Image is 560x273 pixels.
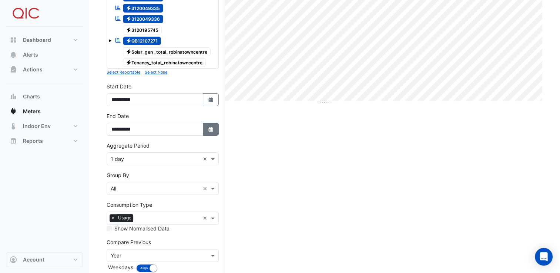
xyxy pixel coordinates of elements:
[107,238,151,246] label: Compare Previous
[9,6,42,21] img: Company Logo
[10,36,17,44] app-icon: Dashboard
[208,126,214,132] fa-icon: Select Date
[23,93,40,100] span: Charts
[6,62,83,77] button: Actions
[6,33,83,47] button: Dashboard
[10,66,17,73] app-icon: Actions
[203,214,209,222] span: Clear
[10,122,17,130] app-icon: Indoor Env
[115,4,121,11] fa-icon: Reportable
[126,38,131,44] fa-icon: Electricity
[114,225,170,232] label: Show Normalised Data
[107,82,131,90] label: Start Date
[123,26,162,34] span: 3120195745
[107,142,150,149] label: Aggregate Period
[23,51,38,58] span: Alerts
[145,69,167,75] button: Select None
[23,137,43,145] span: Reports
[10,93,17,100] app-icon: Charts
[126,27,131,33] fa-icon: Electricity
[10,137,17,145] app-icon: Reports
[208,97,214,103] fa-icon: Select Date
[23,108,41,115] span: Meters
[535,248,553,266] div: Open Intercom Messenger
[6,134,83,148] button: Reports
[107,69,140,75] button: Select Reportable
[123,58,206,67] span: Tenancy_total_robinatowncentre
[145,70,167,75] small: Select None
[6,89,83,104] button: Charts
[10,51,17,58] app-icon: Alerts
[203,185,209,192] span: Clear
[6,47,83,62] button: Alerts
[10,108,17,115] app-icon: Meters
[110,214,116,222] span: ×
[6,104,83,119] button: Meters
[6,252,83,267] button: Account
[107,70,140,75] small: Select Reportable
[126,5,131,11] fa-icon: Electricity
[126,49,131,54] fa-icon: Electricity
[123,15,164,24] span: 3120049336
[107,263,135,271] label: Weekdays:
[116,214,133,222] span: Usage
[107,201,152,209] label: Consumption Type
[23,256,44,263] span: Account
[126,16,131,22] fa-icon: Electricity
[123,4,164,13] span: 3120049335
[203,155,209,163] span: Clear
[123,37,161,45] span: QB12107271
[23,36,51,44] span: Dashboard
[6,119,83,134] button: Indoor Env
[123,47,211,56] span: Solar_gen _total_robinatowncentre
[115,16,121,22] fa-icon: Reportable
[107,112,129,120] label: End Date
[115,37,121,44] fa-icon: Reportable
[126,60,131,65] fa-icon: Electricity
[23,66,43,73] span: Actions
[23,122,51,130] span: Indoor Env
[107,171,129,179] label: Group By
